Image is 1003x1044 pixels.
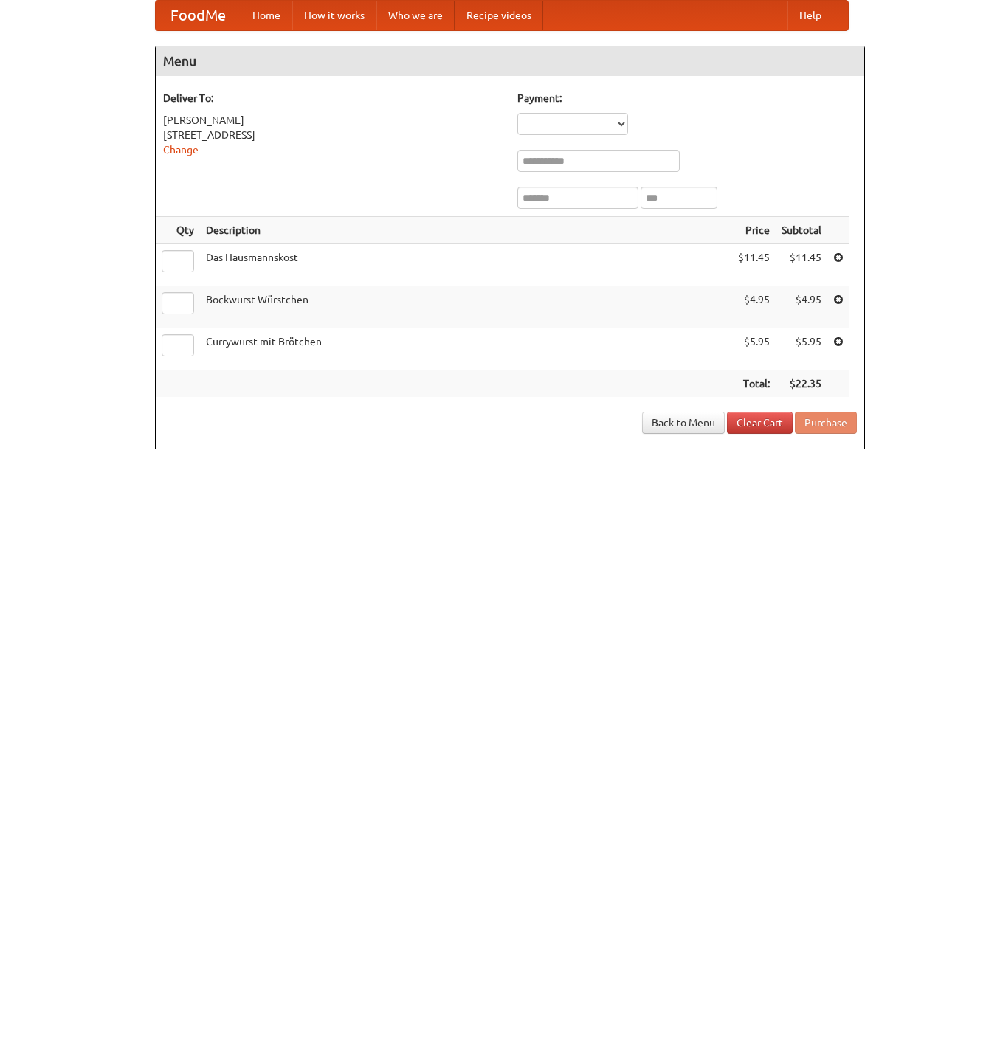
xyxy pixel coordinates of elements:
[241,1,292,30] a: Home
[200,244,732,286] td: Das Hausmannskost
[517,91,857,106] h5: Payment:
[732,328,776,370] td: $5.95
[163,91,503,106] h5: Deliver To:
[795,412,857,434] button: Purchase
[163,113,503,128] div: [PERSON_NAME]
[163,144,199,156] a: Change
[200,286,732,328] td: Bockwurst Würstchen
[156,1,241,30] a: FoodMe
[642,412,725,434] a: Back to Menu
[200,328,732,370] td: Currywurst mit Brötchen
[156,217,200,244] th: Qty
[727,412,793,434] a: Clear Cart
[776,286,827,328] td: $4.95
[776,244,827,286] td: $11.45
[787,1,833,30] a: Help
[292,1,376,30] a: How it works
[455,1,543,30] a: Recipe videos
[732,286,776,328] td: $4.95
[732,370,776,398] th: Total:
[200,217,732,244] th: Description
[776,370,827,398] th: $22.35
[732,244,776,286] td: $11.45
[732,217,776,244] th: Price
[163,128,503,142] div: [STREET_ADDRESS]
[776,217,827,244] th: Subtotal
[376,1,455,30] a: Who we are
[156,46,864,76] h4: Menu
[776,328,827,370] td: $5.95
